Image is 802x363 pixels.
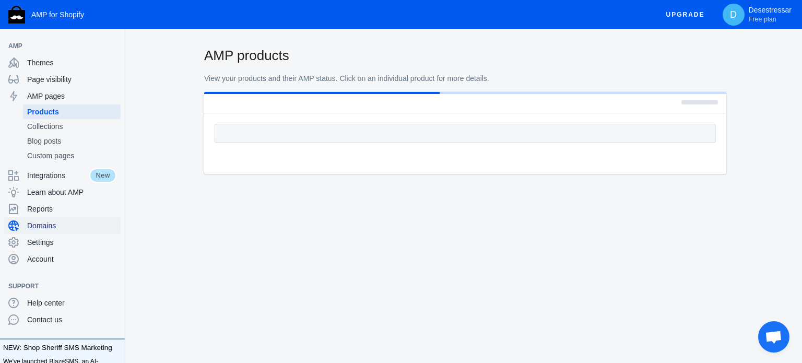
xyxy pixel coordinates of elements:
[4,217,121,234] a: Domains
[27,107,116,117] span: Products
[27,136,116,146] span: Blog posts
[4,201,121,217] a: Reports
[758,321,789,353] div: Bate-papo aberto
[106,44,123,48] button: Add a sales channel
[23,104,121,119] a: Products
[23,119,121,134] a: Collections
[23,134,121,148] a: Blog posts
[666,5,705,24] span: Upgrade
[658,5,713,25] button: Upgrade
[8,6,25,24] img: Shop Sheriff Logo
[27,57,116,68] span: Themes
[31,10,84,19] span: AMP for Shopify
[4,54,121,71] a: Themes
[4,184,121,201] a: Learn about AMP
[27,170,89,181] span: Integrations
[27,74,116,85] span: Page visibility
[204,74,726,84] p: View your products and their AMP status. Click on an individual product for more details.
[4,71,121,88] a: Page visibility
[23,148,121,163] a: Custom pages
[8,41,106,51] span: AMP
[27,121,116,132] span: Collections
[27,150,116,161] span: Custom pages
[749,15,776,24] span: Free plan
[27,91,116,101] span: AMP pages
[728,9,739,20] span: D
[89,168,116,183] span: New
[27,187,116,197] span: Learn about AMP
[749,6,792,24] p: Desestressar
[4,88,121,104] a: AMP pages
[27,220,116,231] span: Domains
[4,167,121,184] a: IntegrationsNew
[204,46,726,65] h2: AMP products
[27,204,116,214] span: Reports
